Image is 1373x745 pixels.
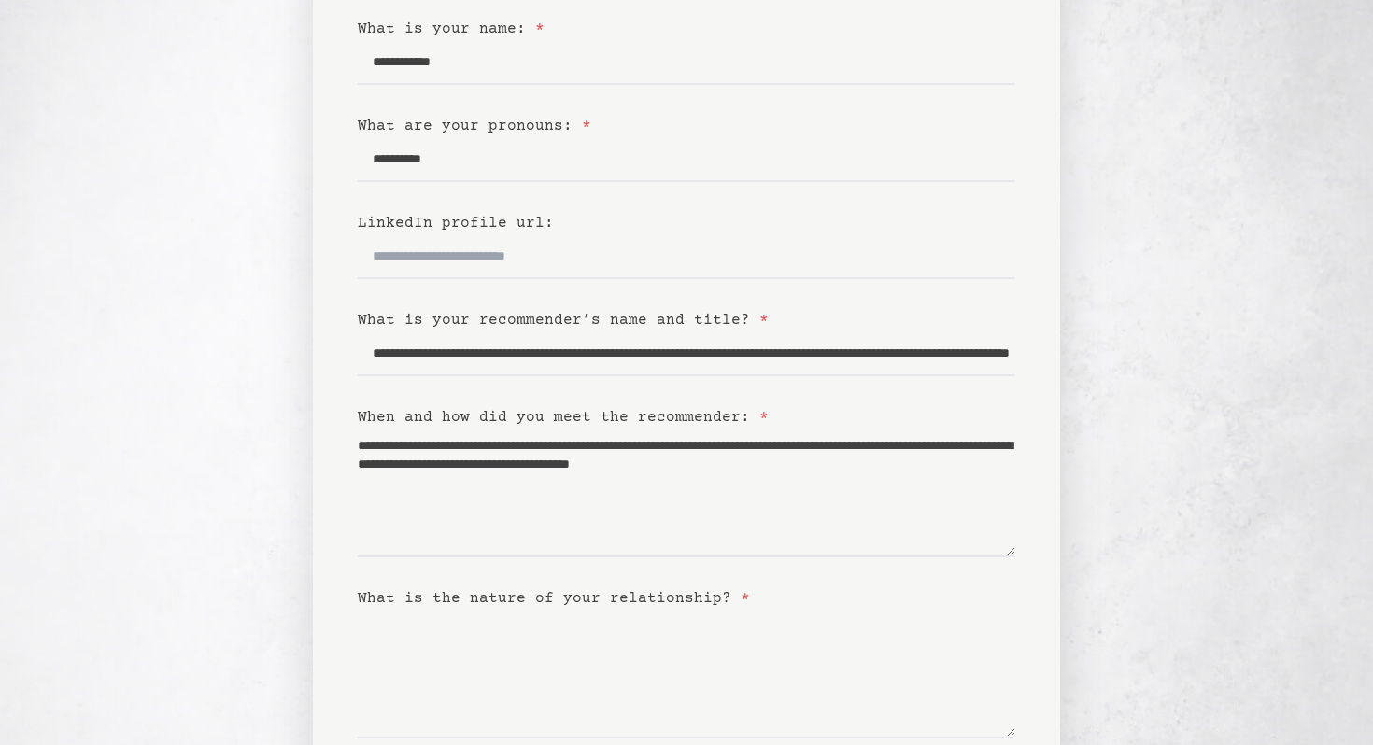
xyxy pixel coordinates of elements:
[358,21,545,37] label: What is your name:
[358,215,554,232] label: LinkedIn profile url:
[358,590,750,607] label: What is the nature of your relationship?
[358,409,769,426] label: When and how did you meet the recommender:
[358,118,591,134] label: What are your pronouns:
[358,312,769,329] label: What is your recommender’s name and title?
